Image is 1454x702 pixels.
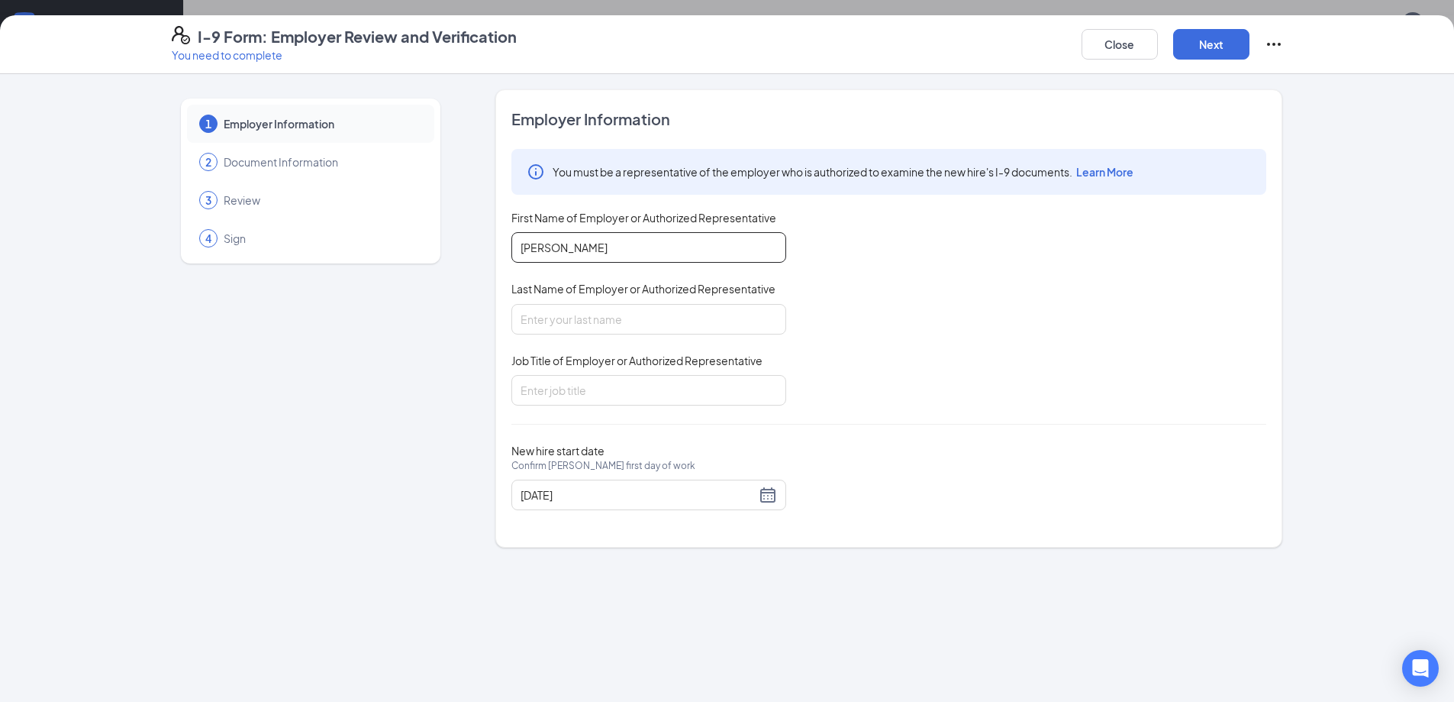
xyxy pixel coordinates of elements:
span: Employer Information [511,108,1266,130]
svg: Info [527,163,545,181]
span: Document Information [224,154,419,170]
input: Enter job title [511,375,786,406]
span: Learn More [1076,165,1133,179]
span: First Name of Employer or Authorized Representative [511,210,776,225]
span: Review [224,192,419,208]
a: Learn More [1072,165,1133,179]
span: You must be a representative of the employer who is authorized to examine the new hire's I-9 docu... [553,164,1133,180]
svg: FormI9EVerifyIcon [172,26,190,44]
span: 4 [205,231,211,246]
button: Close [1082,29,1158,60]
span: New hire start date [511,443,695,489]
button: Next [1173,29,1249,60]
span: Employer Information [224,116,419,131]
span: 3 [205,192,211,208]
span: 2 [205,154,211,170]
span: Sign [224,231,419,246]
span: Last Name of Employer or Authorized Representative [511,281,775,296]
div: Open Intercom Messenger [1402,650,1439,687]
input: Enter your first name [511,232,786,263]
span: Confirm [PERSON_NAME] first day of work [511,458,695,474]
h4: I-9 Form: Employer Review and Verification [198,26,517,47]
input: 08/31/2025 [521,487,756,503]
span: 1 [205,116,211,131]
span: Job Title of Employer or Authorized Representative [511,353,762,368]
input: Enter your last name [511,304,786,335]
p: You need to complete [172,47,517,63]
svg: Ellipses [1265,35,1283,53]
